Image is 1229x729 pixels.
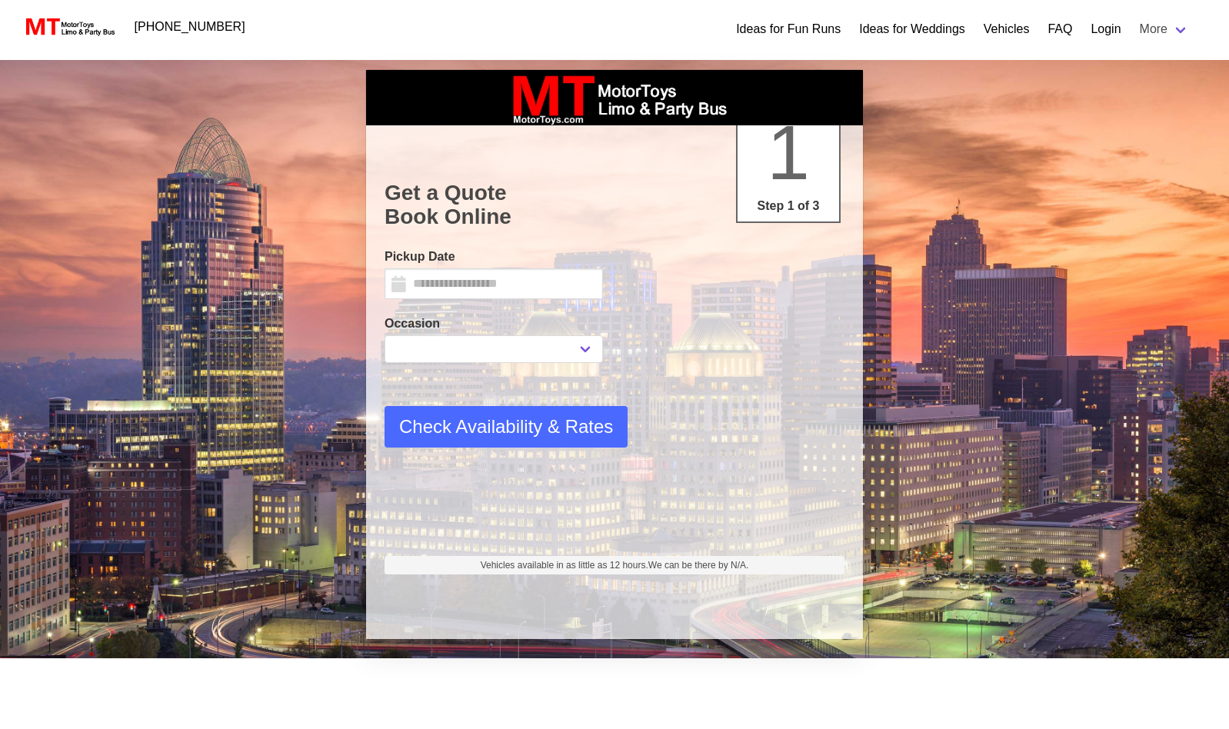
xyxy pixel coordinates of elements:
a: Ideas for Weddings [859,20,965,38]
a: [PHONE_NUMBER] [125,12,255,42]
a: Login [1091,20,1121,38]
span: Check Availability & Rates [399,413,613,441]
label: Pickup Date [385,248,603,266]
button: Check Availability & Rates [385,406,628,448]
span: Vehicles available in as little as 12 hours. [481,558,749,572]
span: We can be there by N/A. [648,560,749,571]
img: box_logo_brand.jpeg [499,70,730,125]
h1: Get a Quote Book Online [385,181,844,229]
span: 1 [767,109,810,195]
a: Ideas for Fun Runs [736,20,841,38]
img: MotorToys Logo [22,16,116,38]
label: Occasion [385,315,603,333]
p: Step 1 of 3 [744,197,833,215]
a: Vehicles [984,20,1030,38]
a: More [1131,14,1198,45]
a: FAQ [1047,20,1072,38]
